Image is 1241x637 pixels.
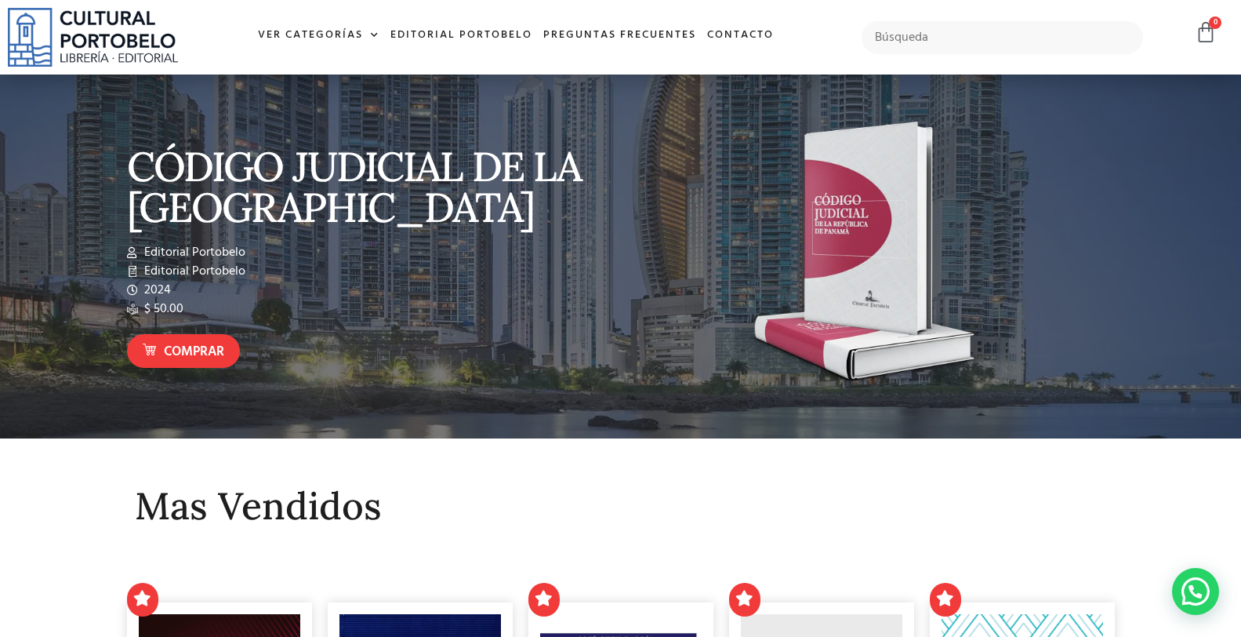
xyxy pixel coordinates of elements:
a: Preguntas frecuentes [538,19,702,53]
p: CÓDIGO JUDICIAL DE LA [GEOGRAPHIC_DATA] [127,146,613,227]
div: Contactar por WhatsApp [1172,568,1219,615]
span: 2024 [140,281,171,300]
a: Editorial Portobelo [385,19,538,53]
span: Editorial Portobelo [140,262,245,281]
span: Editorial Portobelo [140,243,245,262]
span: Comprar [164,342,224,362]
span: 0 [1209,16,1221,29]
a: Ver Categorías [252,19,385,53]
a: Contacto [702,19,779,53]
a: 0 [1195,21,1217,44]
input: Búsqueda [862,21,1142,54]
span: $ 50.00 [140,300,183,318]
h2: Mas Vendidos [135,486,1107,527]
a: Comprar [127,334,240,368]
